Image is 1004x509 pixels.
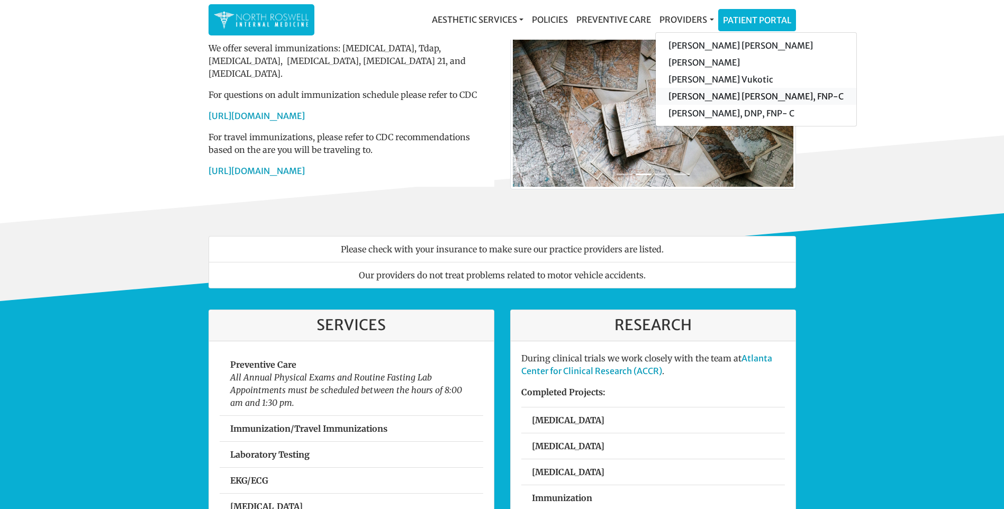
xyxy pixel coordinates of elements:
[719,10,795,31] a: Patient Portal
[230,475,268,486] strong: EKG/ECG
[209,262,796,288] li: Our providers do not treat problems related to motor vehicle accidents.
[230,359,296,370] strong: Preventive Care
[230,372,462,408] em: All Annual Physical Exams and Routine Fasting Lab Appointments must be scheduled between the hour...
[214,10,309,30] img: North Roswell Internal Medicine
[209,88,494,101] p: For questions on adult immunization schedule please refer to CDC
[209,131,494,156] p: For travel immunizations, please refer to CDC recommendations based on the are you will be travel...
[528,9,572,30] a: Policies
[230,449,310,460] strong: Laboratory Testing
[209,111,305,121] a: [URL][DOMAIN_NAME]
[521,352,785,377] p: During clinical trials we work closely with the team at .
[656,37,856,54] a: [PERSON_NAME] [PERSON_NAME]
[532,415,604,425] strong: [MEDICAL_DATA]
[521,316,785,334] h3: Research
[656,54,856,71] a: [PERSON_NAME]
[572,9,655,30] a: Preventive Care
[532,467,604,477] strong: [MEDICAL_DATA]
[656,105,856,122] a: [PERSON_NAME], DNP, FNP- C
[428,9,528,30] a: Aesthetic Services
[532,493,592,503] strong: Immunization
[230,423,387,434] strong: Immunization/Travel Immunizations
[532,441,604,451] strong: [MEDICAL_DATA]
[655,9,718,30] a: Providers
[209,236,796,262] li: Please check with your insurance to make sure our practice providers are listed.
[656,88,856,105] a: [PERSON_NAME] [PERSON_NAME], FNP-C
[521,387,605,397] strong: Completed Projects:
[521,353,772,376] a: Atlanta Center for Clinical Research (ACCR)
[656,71,856,88] a: [PERSON_NAME] Vukotic
[220,316,483,334] h3: Services
[209,42,494,80] p: We offer several immunizations: [MEDICAL_DATA], Tdap, [MEDICAL_DATA], [MEDICAL_DATA], [MEDICAL_DA...
[209,166,305,176] a: [URL][DOMAIN_NAME]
